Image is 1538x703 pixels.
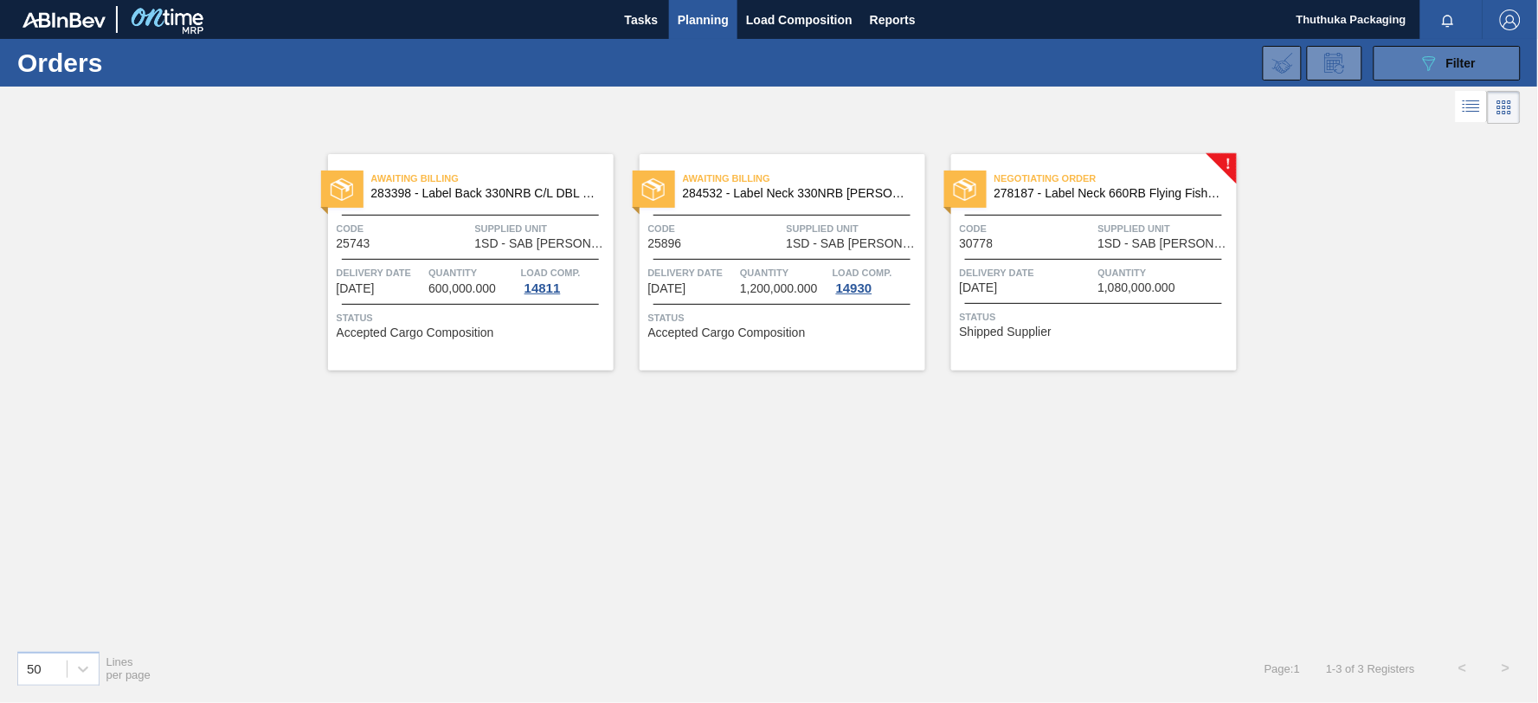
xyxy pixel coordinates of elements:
span: Supplied Unit [1098,220,1232,237]
span: Filter [1446,56,1476,70]
span: Code [960,220,1094,237]
div: List Vision [1456,91,1488,124]
img: Logout [1500,10,1521,30]
span: 1SD - SAB Rosslyn Brewery [787,237,921,250]
span: Reports [870,10,916,30]
span: Negotiating Order [994,170,1237,187]
div: 14811 [521,281,564,295]
span: Awaiting Billing [371,170,614,187]
span: Page : 1 [1265,662,1300,675]
span: Accepted Cargo Composition [337,326,494,339]
button: < [1441,647,1484,690]
span: 1 - 3 of 3 Registers [1326,662,1415,675]
div: Card Vision [1488,91,1521,124]
span: Status [337,309,609,326]
button: Filter [1374,46,1521,81]
button: Notifications [1420,8,1476,32]
span: Quantity [428,264,517,281]
img: status [954,178,976,201]
span: Lines per page [106,655,151,681]
img: status [331,178,353,201]
span: Delivery Date [648,264,737,281]
div: Order Review Request [1307,46,1362,81]
h1: Orders [17,53,273,73]
span: Quantity [1098,264,1232,281]
a: Load Comp.14930 [833,264,921,295]
span: 284532 - Label Neck 330NRB Castle DM 4X6 23 [683,187,911,200]
span: Delivery Date [960,264,1094,281]
span: 1,200,000.000 [740,282,818,295]
span: Quantity [740,264,828,281]
span: Delivery Date [337,264,425,281]
a: statusAwaiting Billing283398 - Label Back 330NRB C/L DBL 4X6 Booster 2Code25743Supplied Unit1SD -... [302,154,614,371]
span: Status [648,309,921,326]
span: 278187 - Label Neck 660RB Flying Fish Lemon 2020 [994,187,1223,200]
span: Supplied Unit [475,220,609,237]
a: statusAwaiting Billing284532 - Label Neck 330NRB [PERSON_NAME] 4X6 23Code25896Supplied Unit1SD - ... [614,154,925,371]
button: > [1484,647,1528,690]
img: status [642,178,665,201]
div: 50 [27,661,42,676]
span: Tasks [622,10,660,30]
span: 30778 [960,237,994,250]
span: Planning [678,10,729,30]
span: Load Comp. [521,264,581,281]
span: 01/25/2025 [648,282,686,295]
span: Supplied Unit [787,220,921,237]
span: 1SD - SAB Rosslyn Brewery [475,237,609,250]
span: Shipped Supplier [960,326,1052,339]
span: 1,080,000.000 [1098,281,1176,294]
a: !statusNegotiating Order278187 - Label Neck 660RB Flying Fish Lemon 2020Code30778Supplied Unit1SD... [925,154,1237,371]
span: Code [337,220,471,237]
span: 08/15/2025 [960,281,998,294]
span: 25896 [648,237,682,250]
div: 14930 [833,281,876,295]
span: 01/18/2025 [337,282,375,295]
span: Load Comp. [833,264,892,281]
span: Code [648,220,782,237]
img: TNhmsLtSVTkK8tSr43FrP2fwEKptu5GPRR3wAAAABJRU5ErkJggg== [23,12,106,28]
span: 1SD - SAB Rosslyn Brewery [1098,237,1232,250]
div: Import Order Negotiation [1263,46,1302,81]
span: 283398 - Label Back 330NRB C/L DBL 4X6 Booster 2 [371,187,600,200]
span: 25743 [337,237,370,250]
span: 600,000.000 [428,282,496,295]
a: Load Comp.14811 [521,264,609,295]
span: Awaiting Billing [683,170,925,187]
span: Accepted Cargo Composition [648,326,806,339]
span: Load Composition [746,10,853,30]
span: Status [960,308,1232,326]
